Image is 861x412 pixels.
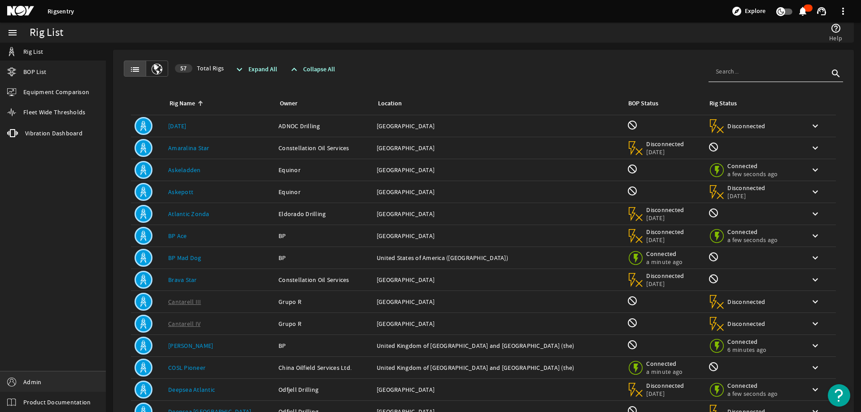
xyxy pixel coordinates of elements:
[23,47,43,56] span: Rig List
[627,186,638,196] mat-icon: BOP Monitoring not available for this rig
[168,320,200,328] a: Cantarell IV
[646,236,684,244] span: [DATE]
[627,120,638,130] mat-icon: BOP Monitoring not available for this rig
[175,64,224,73] span: Total Rigs
[810,296,821,307] mat-icon: keyboard_arrow_down
[810,318,821,329] mat-icon: keyboard_arrow_down
[627,295,638,306] mat-icon: BOP Monitoring not available for this rig
[727,192,765,200] span: [DATE]
[810,252,821,263] mat-icon: keyboard_arrow_down
[377,341,620,350] div: United Kingdom of [GEOGRAPHIC_DATA] and [GEOGRAPHIC_DATA] (the)
[831,23,841,34] mat-icon: help_outline
[278,187,370,196] div: Equinor
[828,384,850,407] button: Open Resource Center
[7,128,18,139] mat-icon: vibration
[727,162,778,170] span: Connected
[168,188,193,196] a: Askepott
[727,184,765,192] span: Disconnected
[728,4,769,18] button: Explore
[731,6,742,17] mat-icon: explore
[810,362,821,373] mat-icon: keyboard_arrow_down
[168,166,201,174] a: Askeladden
[810,143,821,153] mat-icon: keyboard_arrow_down
[378,99,402,108] div: Location
[377,121,620,130] div: [GEOGRAPHIC_DATA]
[727,320,765,328] span: Disconnected
[709,99,737,108] div: Rig Status
[234,64,245,75] mat-icon: expand_more
[168,232,187,240] a: BP Ace
[377,165,620,174] div: [GEOGRAPHIC_DATA]
[278,253,370,262] div: BP
[168,210,209,218] a: Atlantic Zonda
[377,297,620,306] div: [GEOGRAPHIC_DATA]
[377,99,617,108] div: Location
[646,250,684,258] span: Connected
[278,209,370,218] div: Eldorado Drilling
[168,276,197,284] a: Brava Star
[23,87,89,96] span: Equipment Comparison
[303,65,335,74] span: Collapse All
[708,208,719,218] mat-icon: Rig Monitoring not available for this rig
[810,340,821,351] mat-icon: keyboard_arrow_down
[627,339,638,350] mat-icon: BOP Monitoring not available for this rig
[810,384,821,395] mat-icon: keyboard_arrow_down
[727,390,778,398] span: a few seconds ago
[7,27,18,38] mat-icon: menu
[377,187,620,196] div: [GEOGRAPHIC_DATA]
[727,170,778,178] span: a few seconds ago
[646,368,684,376] span: a minute ago
[168,298,201,306] a: Cantarell III
[708,142,719,152] mat-icon: Rig Monitoring not available for this rig
[170,99,195,108] div: Rig Name
[627,317,638,328] mat-icon: BOP Monitoring not available for this rig
[627,164,638,174] mat-icon: BOP Monitoring not available for this rig
[278,99,366,108] div: Owner
[816,6,827,17] mat-icon: support_agent
[230,61,281,78] button: Expand All
[727,122,765,130] span: Disconnected
[829,34,842,43] span: Help
[23,67,46,76] span: BOP List
[278,231,370,240] div: BP
[168,144,209,152] a: Amaralina Star
[289,64,300,75] mat-icon: expand_less
[130,64,140,75] mat-icon: list
[646,140,684,148] span: Disconnected
[727,346,766,354] span: 6 minutes ago
[646,390,684,398] span: [DATE]
[377,209,620,218] div: [GEOGRAPHIC_DATA]
[168,342,213,350] a: [PERSON_NAME]
[646,280,684,288] span: [DATE]
[280,99,297,108] div: Owner
[727,338,766,346] span: Connected
[810,186,821,197] mat-icon: keyboard_arrow_down
[168,364,205,372] a: COSL Pioneer
[377,363,620,372] div: United Kingdom of [GEOGRAPHIC_DATA] and [GEOGRAPHIC_DATA] (the)
[831,68,841,79] i: search
[745,7,765,16] span: Explore
[278,275,370,284] div: Constellation Oil Services
[23,377,41,386] span: Admin
[797,6,808,17] mat-icon: notifications
[716,67,829,76] input: Search...
[810,208,821,219] mat-icon: keyboard_arrow_down
[727,236,778,244] span: a few seconds ago
[646,258,684,266] span: a minute ago
[285,61,339,78] button: Collapse All
[278,297,370,306] div: Grupo R
[832,0,854,22] button: more_vert
[727,382,778,390] span: Connected
[628,99,658,108] div: BOP Status
[23,398,91,407] span: Product Documentation
[810,165,821,175] mat-icon: keyboard_arrow_down
[377,385,620,394] div: [GEOGRAPHIC_DATA]
[377,231,620,240] div: [GEOGRAPHIC_DATA]
[646,360,684,368] span: Connected
[278,143,370,152] div: Constellation Oil Services
[646,206,684,214] span: Disconnected
[175,64,192,73] div: 57
[377,253,620,262] div: United States of America ([GEOGRAPHIC_DATA])
[278,121,370,130] div: ADNOC Drilling
[278,363,370,372] div: China Oilfield Services Ltd.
